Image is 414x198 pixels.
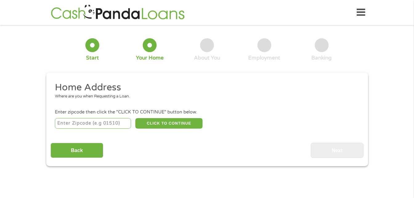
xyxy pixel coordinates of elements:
[51,143,103,158] input: Back
[311,143,363,158] input: Next
[55,118,131,129] input: Enter Zipcode (e.g 01510)
[194,55,220,61] div: About You
[55,109,359,116] div: Enter zipcode then click the "CLICK TO CONTINUE" button below.
[135,118,203,129] button: CLICK TO CONTINUE
[311,55,332,61] div: Banking
[248,55,280,61] div: Employment
[55,81,355,94] h2: Home Address
[49,4,187,21] img: GetLoanNow Logo
[55,93,355,100] div: Where are you when Requesting a Loan.
[86,55,99,61] div: Start
[136,55,164,61] div: Your Home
